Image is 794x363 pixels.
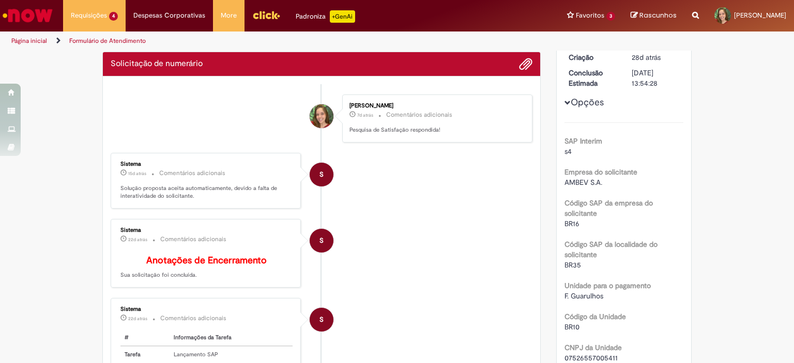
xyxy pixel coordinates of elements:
[564,260,581,270] span: BR35
[632,53,661,62] time: 31/07/2025 15:54:23
[128,236,147,243] span: 22d atrás
[159,169,225,178] small: Comentários adicionais
[120,184,293,200] p: Solução proposta aceita automaticamente, devido a falta de interatividade do solicitante.
[128,170,146,177] time: 13/08/2025 16:16:45
[639,10,677,20] span: Rascunhos
[319,228,324,253] span: S
[319,162,324,187] span: S
[310,229,333,252] div: System
[120,306,293,312] div: Sistema
[561,52,624,62] dt: Criação
[564,281,651,290] b: Unidade para o pagamento
[330,10,355,23] p: +GenAi
[564,219,579,228] span: BR16
[564,343,622,352] b: CNPJ da Unidade
[386,111,452,119] small: Comentários adicionais
[632,52,680,62] div: 31/07/2025 15:54:23
[564,322,579,332] span: BR10
[120,227,293,233] div: Sistema
[564,167,637,177] b: Empresa do solicitante
[519,57,532,71] button: Adicionar anexos
[310,308,333,332] div: System
[71,10,107,21] span: Requisições
[310,163,333,186] div: System
[120,161,293,167] div: Sistema
[252,7,280,23] img: click_logo_yellow_360x200.png
[128,315,147,322] span: 22d atrás
[160,235,226,244] small: Comentários adicionais
[632,68,680,88] div: [DATE] 13:54:28
[564,147,572,156] span: s4
[631,11,677,21] a: Rascunhos
[128,236,147,243] time: 06/08/2025 09:16:44
[133,10,205,21] span: Despesas Corporativas
[576,10,604,21] span: Favoritos
[11,37,47,45] a: Página inicial
[128,170,146,177] span: 15d atrás
[632,53,661,62] span: 28d atrás
[310,104,333,128] div: Giovanna Costa Lima
[564,198,653,218] b: Código SAP da empresa do solicitante
[170,329,293,346] th: Informações da Tarefa
[8,31,522,51] ul: Trilhas de página
[128,315,147,322] time: 06/08/2025 09:16:42
[349,126,522,134] p: Pesquisa de Satisfação respondida!
[69,37,146,45] a: Formulário de Atendimento
[1,5,54,26] img: ServiceNow
[564,312,626,321] b: Código da Unidade
[111,59,203,69] h2: Solicitação de numerário Histórico de tíquete
[120,329,170,346] th: #
[319,307,324,332] span: S
[564,178,602,187] span: AMBEV S.A.
[221,10,237,21] span: More
[564,291,603,301] span: F. Guarulhos
[734,11,786,20] span: [PERSON_NAME]
[564,136,602,146] b: SAP Interim
[120,256,293,279] p: Sua solicitação foi concluída.
[146,255,267,266] b: Anotações de Encerramento
[606,12,615,21] span: 3
[564,353,618,362] span: 07526557005411
[564,240,658,259] b: Código SAP da localidade do solicitante
[349,103,522,109] div: [PERSON_NAME]
[109,12,118,21] span: 4
[357,112,373,118] span: 7d atrás
[160,314,226,323] small: Comentários adicionais
[296,10,355,23] div: Padroniza
[357,112,373,118] time: 21/08/2025 15:21:53
[561,68,624,88] dt: Conclusão Estimada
